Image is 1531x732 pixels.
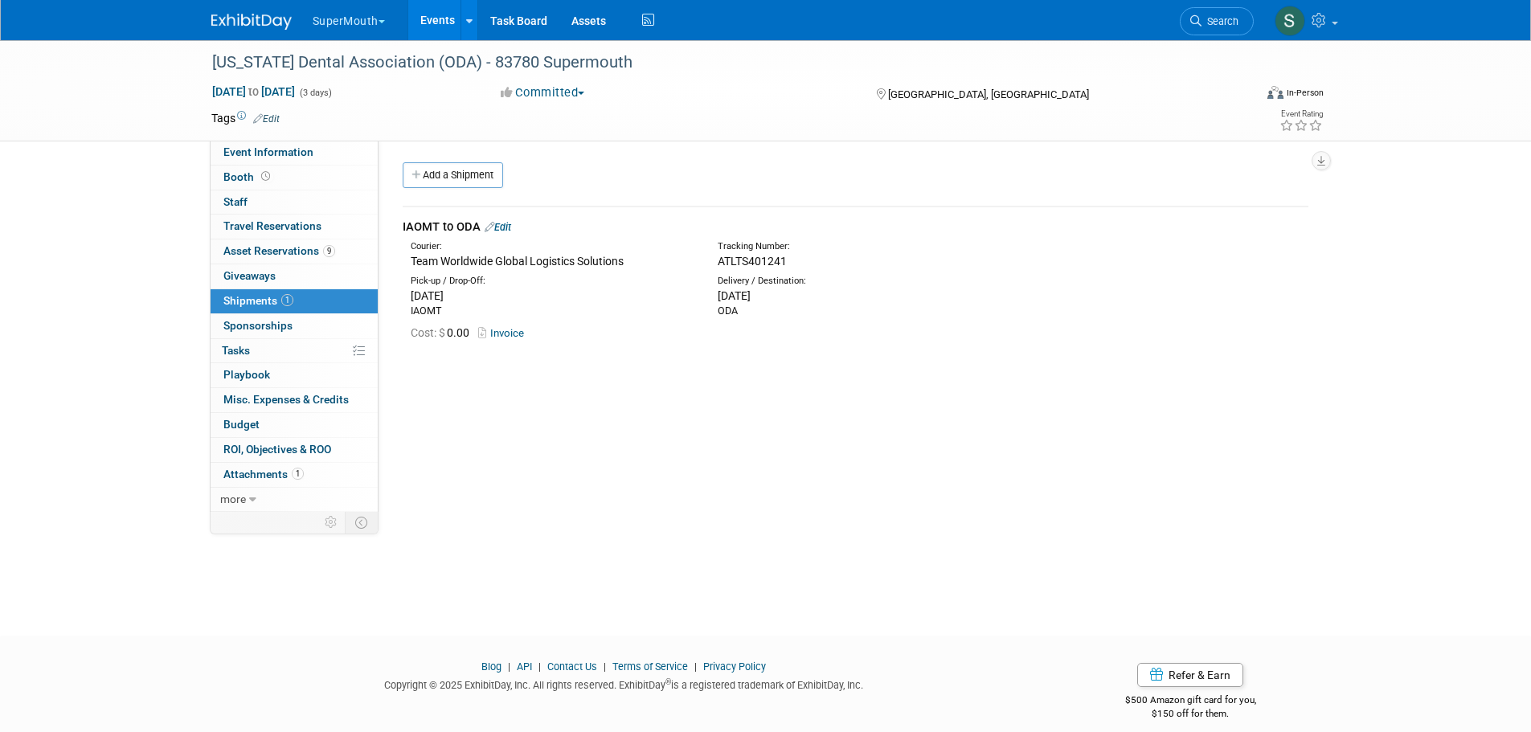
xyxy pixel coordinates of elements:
[223,418,260,431] span: Budget
[211,110,280,126] td: Tags
[504,660,514,673] span: |
[223,195,248,208] span: Staff
[211,264,378,288] a: Giveaways
[481,660,501,673] a: Blog
[222,344,250,357] span: Tasks
[323,245,335,257] span: 9
[253,113,280,125] a: Edit
[517,660,532,673] a: API
[211,339,378,363] a: Tasks
[211,413,378,437] a: Budget
[703,660,766,673] a: Privacy Policy
[547,660,597,673] a: Contact Us
[223,244,335,257] span: Asset Reservations
[223,368,270,381] span: Playbook
[1137,663,1243,687] a: Refer & Earn
[223,319,293,332] span: Sponsorships
[211,215,378,239] a: Travel Reservations
[718,304,1001,318] div: ODA
[223,443,331,456] span: ROI, Objectives & ROO
[223,468,304,481] span: Attachments
[411,253,694,269] div: Team Worldwide Global Logistics Solutions
[1061,683,1320,720] div: $500 Amazon gift card for you,
[600,660,610,673] span: |
[718,275,1001,288] div: Delivery / Destination:
[495,84,591,101] button: Committed
[1286,87,1324,99] div: In-Person
[211,14,292,30] img: ExhibitDay
[478,327,530,339] a: Invoice
[281,294,293,306] span: 1
[211,166,378,190] a: Booth
[534,660,545,673] span: |
[223,170,273,183] span: Booth
[718,288,1001,304] div: [DATE]
[258,170,273,182] span: Booth not reserved yet
[223,269,276,282] span: Giveaways
[211,314,378,338] a: Sponsorships
[207,48,1230,77] div: [US_STATE] Dental Association (ODA) - 83780 Supermouth
[211,388,378,412] a: Misc. Expenses & Credits
[211,190,378,215] a: Staff
[411,326,447,339] span: Cost: $
[1159,84,1324,108] div: Event Format
[411,240,694,253] div: Courier:
[1275,6,1305,36] img: Samantha Meyers
[612,660,688,673] a: Terms of Service
[1180,7,1254,35] a: Search
[411,326,476,339] span: 0.00
[246,85,261,98] span: to
[485,221,511,233] a: Edit
[888,88,1089,100] span: [GEOGRAPHIC_DATA], [GEOGRAPHIC_DATA]
[211,289,378,313] a: Shipments1
[317,512,346,533] td: Personalize Event Tab Strip
[223,294,293,307] span: Shipments
[718,255,787,268] span: ATLTS401241
[211,438,378,462] a: ROI, Objectives & ROO
[411,304,694,318] div: IAOMT
[665,677,671,686] sup: ®
[211,363,378,387] a: Playbook
[211,674,1038,693] div: Copyright © 2025 ExhibitDay, Inc. All rights reserved. ExhibitDay is a registered trademark of Ex...
[223,393,349,406] span: Misc. Expenses & Credits
[718,240,1078,253] div: Tracking Number:
[223,219,321,232] span: Travel Reservations
[211,463,378,487] a: Attachments1
[1267,86,1283,99] img: Format-Inperson.png
[411,275,694,288] div: Pick-up / Drop-Off:
[403,219,1308,235] div: IAOMT to ODA
[690,660,701,673] span: |
[220,493,246,505] span: more
[411,288,694,304] div: [DATE]
[211,141,378,165] a: Event Information
[345,512,378,533] td: Toggle Event Tabs
[403,162,503,188] a: Add a Shipment
[1201,15,1238,27] span: Search
[223,145,313,158] span: Event Information
[211,488,378,512] a: more
[292,468,304,480] span: 1
[1061,707,1320,721] div: $150 off for them.
[211,239,378,264] a: Asset Reservations9
[1279,110,1323,118] div: Event Rating
[211,84,296,99] span: [DATE] [DATE]
[298,88,332,98] span: (3 days)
